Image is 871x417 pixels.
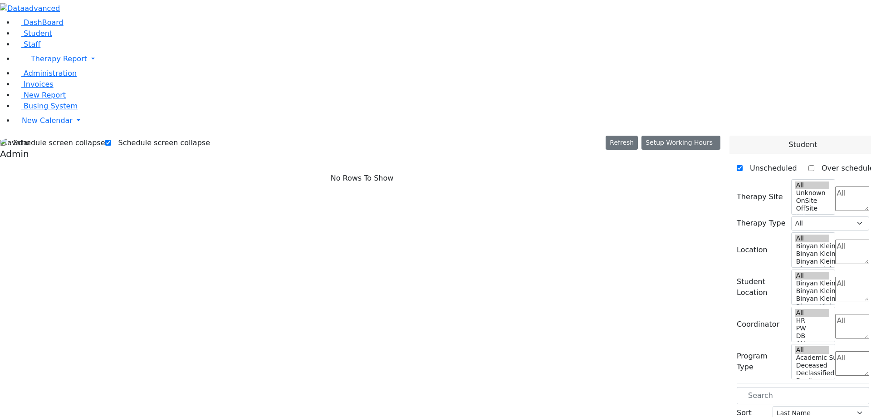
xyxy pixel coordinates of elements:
a: Invoices [15,80,54,88]
option: All [795,235,830,242]
option: OnSite [795,197,830,205]
span: Busing System [24,102,78,110]
option: Binyan Klein 4 [795,287,830,295]
label: Unscheduled [743,161,797,176]
button: Refresh [606,136,638,150]
span: Student [24,29,52,38]
label: Program Type [737,351,786,373]
span: Administration [24,69,77,78]
option: Binyan Klein 5 [795,242,830,250]
label: Student Location [737,276,786,298]
a: Administration [15,69,77,78]
option: OffSite [795,205,830,212]
label: Coordinator [737,319,779,330]
option: All [795,182,830,189]
input: Search [737,387,869,404]
a: New Calendar [15,112,871,130]
textarea: Search [835,277,869,301]
option: Unknown [795,189,830,197]
option: AH [795,340,830,348]
option: All [795,309,830,317]
option: Declines [795,377,830,385]
option: Academic Support [795,354,830,362]
label: Schedule screen collapse [111,136,210,150]
textarea: Search [835,186,869,211]
option: All [795,272,830,280]
a: Student [15,29,52,38]
span: Staff [24,40,40,49]
option: Binyan Klein 3 [795,258,830,265]
option: Deceased [795,362,830,369]
span: DashBoard [24,18,64,27]
a: New Report [15,91,66,99]
a: Therapy Report [15,50,871,68]
option: DB [795,332,830,340]
option: Binyan Klein 2 [795,265,830,273]
a: DashBoard [15,18,64,27]
span: New Report [24,91,66,99]
span: Student [789,139,817,150]
a: Busing System [15,102,78,110]
span: Therapy Report [31,54,87,63]
option: Binyan Klein 2 [795,303,830,310]
textarea: Search [835,314,869,339]
option: Declassified [795,369,830,377]
span: Invoices [24,80,54,88]
textarea: Search [835,351,869,376]
label: Schedule screen collapse [6,136,105,150]
span: New Calendar [22,116,73,125]
option: HR [795,317,830,324]
label: Therapy Site [737,191,783,202]
a: Staff [15,40,40,49]
button: Setup Working Hours [641,136,720,150]
option: WP [795,212,830,220]
span: No Rows To Show [331,173,394,184]
textarea: Search [835,240,869,264]
label: Location [737,245,768,255]
option: Binyan Klein 5 [795,280,830,287]
option: Binyan Klein 4 [795,250,830,258]
option: Binyan Klein 3 [795,295,830,303]
option: PW [795,324,830,332]
option: All [795,346,830,354]
label: Therapy Type [737,218,786,229]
